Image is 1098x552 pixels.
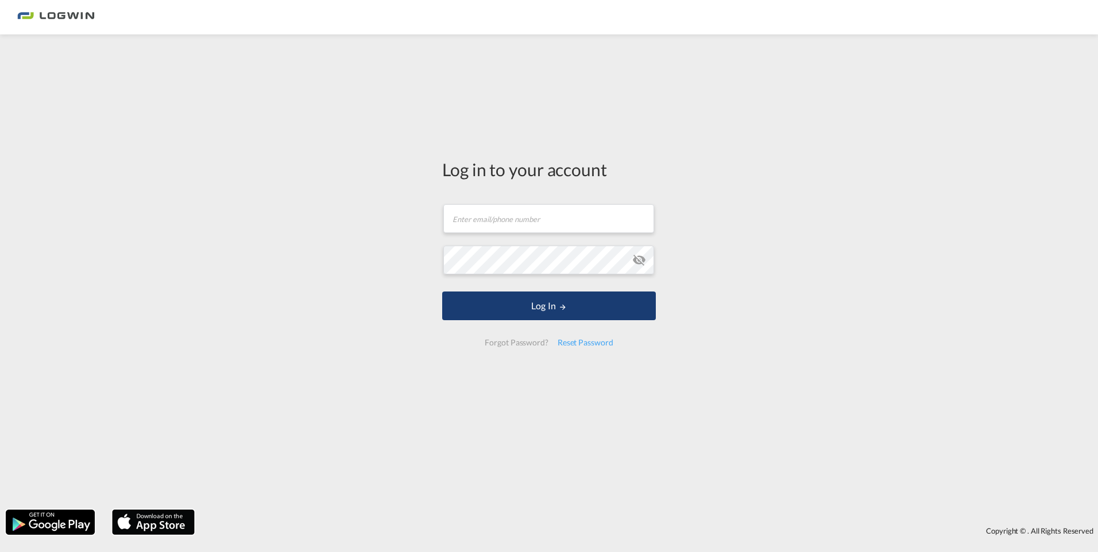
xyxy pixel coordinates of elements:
img: bc73a0e0d8c111efacd525e4c8ad7d32.png [17,5,95,30]
div: Log in to your account [442,157,656,181]
md-icon: icon-eye-off [632,253,646,267]
div: Forgot Password? [480,332,552,353]
img: google.png [5,508,96,536]
input: Enter email/phone number [443,204,654,233]
button: LOGIN [442,291,656,320]
div: Copyright © . All Rights Reserved [200,521,1098,541]
div: Reset Password [553,332,618,353]
img: apple.png [111,508,196,536]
